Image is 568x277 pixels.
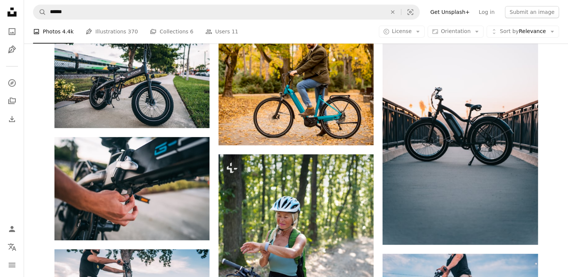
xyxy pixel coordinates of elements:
button: Sort byRelevance [487,26,559,38]
a: Log in / Sign up [5,221,20,236]
button: Search Unsplash [33,5,46,19]
span: Sort by [500,28,518,34]
span: 370 [128,27,138,36]
img: a bicycle parked on a sidewalk [54,25,209,128]
a: Illustrations 370 [86,20,138,44]
button: Clear [384,5,401,19]
a: Log in [474,6,499,18]
button: Language [5,239,20,254]
a: Get Unsplash+ [426,6,474,18]
button: Orientation [428,26,484,38]
button: Menu [5,257,20,272]
a: Explore [5,75,20,90]
img: a bicycle parked on a bridge at sunset [383,10,538,245]
img: a person on a motorcycle [54,137,209,240]
span: 11 [232,27,238,36]
a: a bicycle parked on a bridge at sunset [383,124,538,131]
form: Find visuals sitewide [33,5,420,20]
button: License [379,26,425,38]
span: Orientation [441,28,470,34]
button: Submit an image [505,6,559,18]
a: Users 11 [205,20,238,44]
a: a person on a motorcycle [54,185,209,192]
a: An active senior woman biker sitting on bicycle and setting smartwatch outdoors in forest. [218,267,374,274]
span: License [392,28,412,34]
a: Collections 6 [150,20,193,44]
a: Home — Unsplash [5,5,20,21]
a: Illustrations [5,42,20,57]
a: Photos [5,24,20,39]
a: a bicycle parked on a sidewalk [54,73,209,80]
a: Collections [5,93,20,108]
button: Visual search [401,5,419,19]
a: Download History [5,111,20,126]
span: Relevance [500,28,546,35]
span: 6 [190,27,193,36]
